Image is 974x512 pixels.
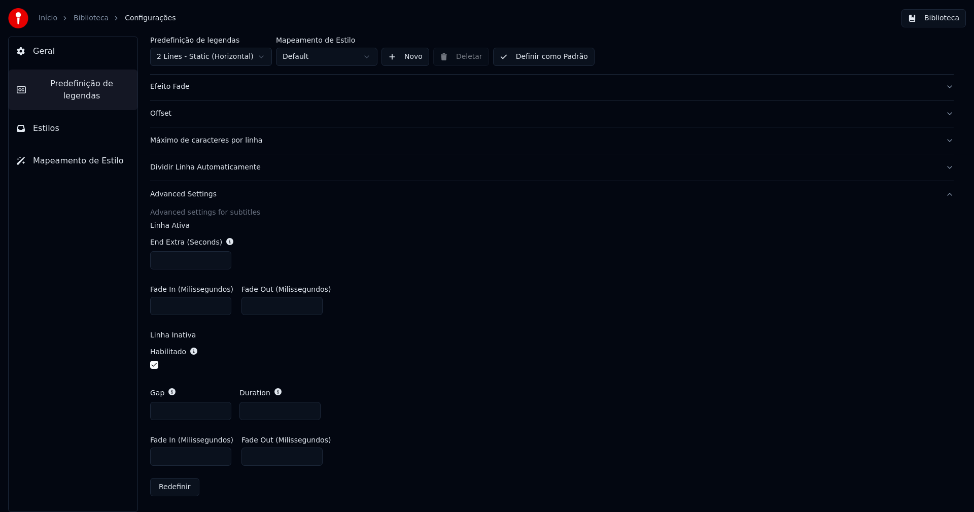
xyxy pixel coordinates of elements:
[150,127,954,154] button: Máximo de caracteres por linha
[33,122,59,134] span: Estilos
[150,348,186,355] label: Habilitado
[381,48,429,66] button: Novo
[150,135,937,146] div: Máximo de caracteres por linha
[33,45,55,57] span: Geral
[493,48,595,66] button: Definir como Padrão
[150,222,954,229] label: Linha Ativa
[74,13,109,23] a: Biblioteca
[150,100,954,127] button: Offset
[125,13,176,23] span: Configurações
[34,78,129,102] span: Predefinição de legendas
[150,286,233,293] label: Fade In (Milissegundos)
[33,155,124,167] span: Mapeamento de Estilo
[8,8,28,28] img: youka
[150,331,954,338] label: Linha Inativa
[150,208,954,218] div: Advanced settings for subtitles
[9,114,137,143] button: Estilos
[241,286,331,293] label: Fade Out (Milissegundos)
[239,389,270,396] label: Duration
[39,13,57,23] a: Início
[150,181,954,208] button: Advanced Settings
[150,109,937,119] div: Offset
[150,478,199,496] button: Redefinir
[9,147,137,175] button: Mapeamento de Estilo
[150,389,164,396] label: Gap
[9,37,137,65] button: Geral
[150,436,233,443] label: Fade In (Milissegundos)
[150,74,954,100] button: Efeito Fade
[39,13,176,23] nav: breadcrumb
[150,37,272,44] label: Predefinição de legendas
[150,154,954,181] button: Dividir Linha Automaticamente
[901,9,966,27] button: Biblioteca
[9,70,137,110] button: Predefinição de legendas
[276,37,377,44] label: Mapeamento de Estilo
[241,436,331,443] label: Fade Out (Milissegundos)
[150,82,937,92] div: Efeito Fade
[150,189,937,199] div: Advanced Settings
[150,208,954,504] div: Advanced Settings
[150,162,937,173] div: Dividir Linha Automaticamente
[150,238,222,246] label: End Extra (Seconds)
